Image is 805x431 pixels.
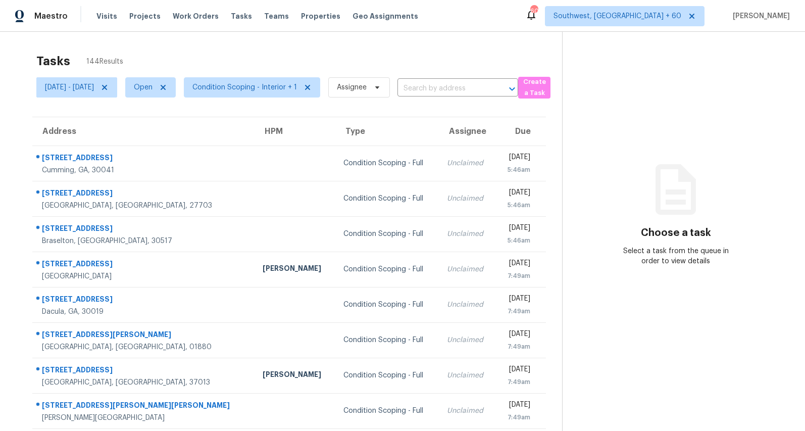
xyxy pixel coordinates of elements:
[530,6,537,16] div: 603
[554,11,681,21] span: Southwest, [GEOGRAPHIC_DATA] + 60
[504,271,530,281] div: 7:49am
[504,294,530,306] div: [DATE]
[343,335,431,345] div: Condition Scoping - Full
[96,11,117,21] span: Visits
[504,377,530,387] div: 7:49am
[263,263,327,276] div: [PERSON_NAME]
[42,294,246,307] div: [STREET_ADDRESS]
[42,153,246,165] div: [STREET_ADDRESS]
[619,246,732,266] div: Select a task from the queue in order to view details
[447,158,487,168] div: Unclaimed
[129,11,161,21] span: Projects
[439,117,495,146] th: Assignee
[42,413,246,423] div: [PERSON_NAME][GEOGRAPHIC_DATA]
[42,259,246,271] div: [STREET_ADDRESS]
[42,377,246,388] div: [GEOGRAPHIC_DATA], [GEOGRAPHIC_DATA], 37013
[496,117,546,146] th: Due
[447,335,487,345] div: Unclaimed
[42,236,246,246] div: Braselton, [GEOGRAPHIC_DATA], 30517
[505,82,519,96] button: Open
[263,369,327,382] div: [PERSON_NAME]
[134,82,153,92] span: Open
[504,152,530,165] div: [DATE]
[42,342,246,352] div: [GEOGRAPHIC_DATA], [GEOGRAPHIC_DATA], 01880
[192,82,297,92] span: Condition Scoping - Interior + 1
[447,300,487,310] div: Unclaimed
[504,187,530,200] div: [DATE]
[353,11,418,21] span: Geo Assignments
[504,200,530,210] div: 5:46am
[231,13,252,20] span: Tasks
[343,264,431,274] div: Condition Scoping - Full
[343,229,431,239] div: Condition Scoping - Full
[42,201,246,211] div: [GEOGRAPHIC_DATA], [GEOGRAPHIC_DATA], 27703
[447,194,487,204] div: Unclaimed
[729,11,790,21] span: [PERSON_NAME]
[42,329,246,342] div: [STREET_ADDRESS][PERSON_NAME]
[42,165,246,175] div: Cumming, GA, 30041
[343,370,431,380] div: Condition Scoping - Full
[255,117,335,146] th: HPM
[343,158,431,168] div: Condition Scoping - Full
[264,11,289,21] span: Teams
[447,229,487,239] div: Unclaimed
[42,307,246,317] div: Dacula, GA, 30019
[45,82,94,92] span: [DATE] - [DATE]
[173,11,219,21] span: Work Orders
[42,365,246,377] div: [STREET_ADDRESS]
[34,11,68,21] span: Maestro
[447,264,487,274] div: Unclaimed
[504,364,530,377] div: [DATE]
[504,400,530,412] div: [DATE]
[343,406,431,416] div: Condition Scoping - Full
[343,300,431,310] div: Condition Scoping - Full
[504,306,530,316] div: 7:49am
[504,165,530,175] div: 5:46am
[504,412,530,422] div: 7:49am
[42,400,246,413] div: [STREET_ADDRESS][PERSON_NAME][PERSON_NAME]
[36,56,70,66] h2: Tasks
[504,329,530,342] div: [DATE]
[447,406,487,416] div: Unclaimed
[504,223,530,235] div: [DATE]
[301,11,340,21] span: Properties
[32,117,255,146] th: Address
[447,370,487,380] div: Unclaimed
[518,77,550,99] button: Create a Task
[42,223,246,236] div: [STREET_ADDRESS]
[335,117,439,146] th: Type
[504,258,530,271] div: [DATE]
[397,81,490,97] input: Search by address
[86,57,123,67] span: 144 Results
[523,76,545,100] span: Create a Task
[42,271,246,281] div: [GEOGRAPHIC_DATA]
[641,228,711,238] h3: Choose a task
[343,194,431,204] div: Condition Scoping - Full
[42,188,246,201] div: [STREET_ADDRESS]
[337,82,367,92] span: Assignee
[504,235,530,246] div: 5:46am
[504,342,530,352] div: 7:49am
